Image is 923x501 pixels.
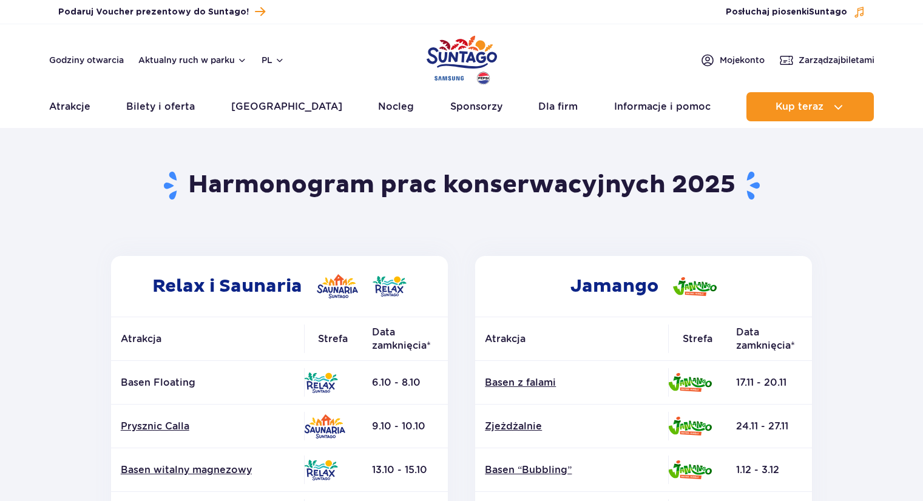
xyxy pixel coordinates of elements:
[700,53,765,67] a: Mojekonto
[362,317,448,361] th: Data zamknięcia*
[475,317,668,361] th: Atrakcja
[304,460,338,480] img: Relax
[362,405,448,448] td: 9.10 - 10.10
[776,101,823,112] span: Kup teraz
[485,463,658,477] a: Basen “Bubbling”
[427,30,497,86] a: Park of Poland
[231,92,342,121] a: [GEOGRAPHIC_DATA]
[362,448,448,492] td: 13.10 - 15.10
[726,448,812,492] td: 1.12 - 3.12
[614,92,711,121] a: Informacje i pomoc
[779,53,874,67] a: Zarządzajbiletami
[304,317,362,361] th: Strefa
[485,376,658,389] a: Basen z falami
[668,460,712,479] img: Jamango
[317,274,358,298] img: Saunaria
[720,54,765,66] span: Moje konto
[126,92,195,121] a: Bilety i oferta
[726,6,847,18] span: Posłuchaj piosenki
[450,92,502,121] a: Sponsorzy
[673,277,717,296] img: Jamango
[304,414,345,439] img: Saunaria
[475,256,812,317] h2: Jamango
[668,373,712,392] img: Jamango
[49,92,90,121] a: Atrakcje
[485,420,658,433] a: Zjeżdżalnie
[138,55,247,65] button: Aktualny ruch w parku
[49,54,124,66] a: Godziny otwarcia
[106,170,817,201] h1: Harmonogram prac konserwacyjnych 2025
[799,54,874,66] span: Zarządzaj biletami
[121,376,294,389] p: Basen Floating
[58,4,265,20] a: Podaruj Voucher prezentowy do Suntago!
[111,317,304,361] th: Atrakcja
[121,463,294,477] a: Basen witalny magnezowy
[668,417,712,435] img: Jamango
[378,92,414,121] a: Nocleg
[121,420,294,433] a: Prysznic Calla
[362,361,448,405] td: 6.10 - 8.10
[262,54,285,66] button: pl
[746,92,874,121] button: Kup teraz
[668,317,726,361] th: Strefa
[58,6,249,18] span: Podaruj Voucher prezentowy do Suntago!
[726,361,812,405] td: 17.11 - 20.11
[373,276,407,297] img: Relax
[726,405,812,448] td: 24.11 - 27.11
[726,317,812,361] th: Data zamknięcia*
[111,256,448,317] h2: Relax i Saunaria
[304,372,338,393] img: Relax
[809,8,847,16] span: Suntago
[538,92,578,121] a: Dla firm
[726,6,865,18] button: Posłuchaj piosenkiSuntago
